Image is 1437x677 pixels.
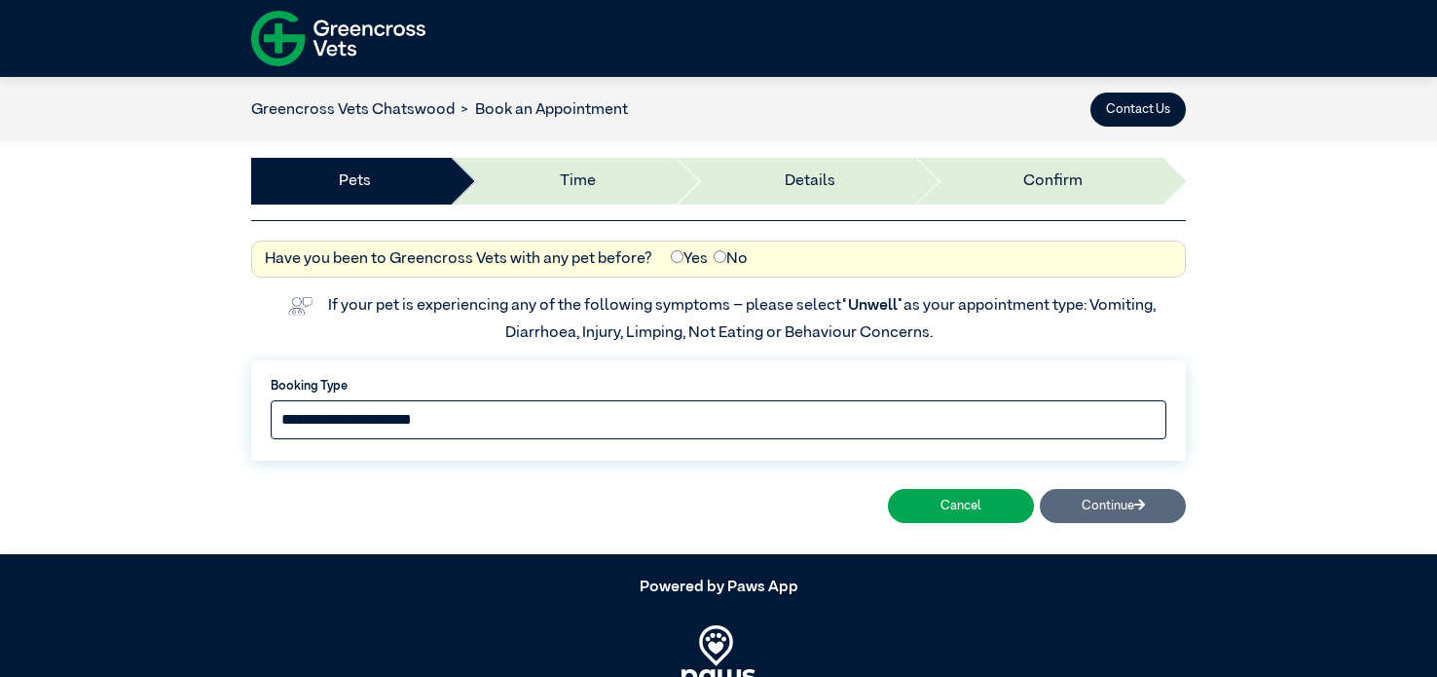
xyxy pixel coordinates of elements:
input: No [714,250,726,263]
li: Book an Appointment [455,98,628,122]
label: No [714,247,748,271]
img: f-logo [251,5,425,72]
a: Pets [339,169,371,193]
label: Yes [671,247,708,271]
button: Contact Us [1090,93,1186,127]
h5: Powered by Paws App [251,579,1186,597]
label: If your pet is experiencing any of the following symptoms – please select as your appointment typ... [328,298,1159,341]
a: Greencross Vets Chatswood [251,102,455,118]
span: “Unwell” [841,298,903,314]
input: Yes [671,250,683,263]
label: Booking Type [271,377,1166,395]
label: Have you been to Greencross Vets with any pet before? [265,247,652,271]
button: Cancel [888,489,1034,523]
img: vet [281,290,318,321]
nav: breadcrumb [251,98,628,122]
